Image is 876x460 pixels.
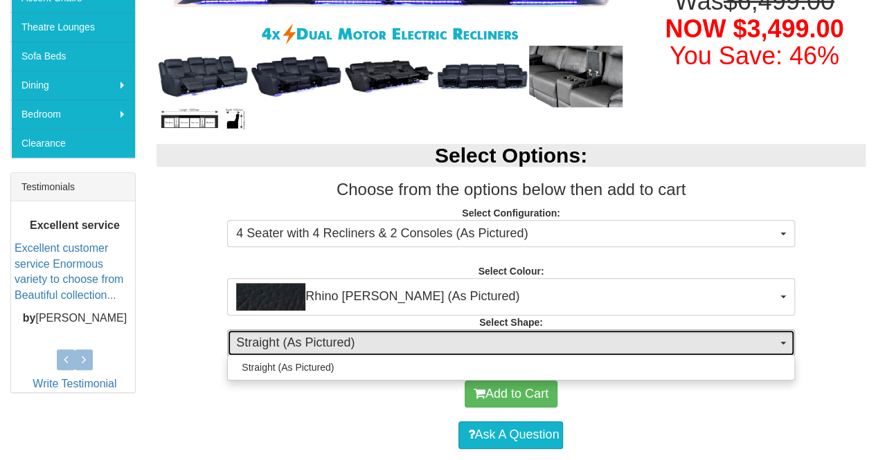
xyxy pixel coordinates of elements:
img: Rhino Jett (As Pictured) [236,283,305,311]
p: [PERSON_NAME] [15,311,135,326]
a: Bedroom [11,100,135,129]
a: Clearance [11,129,135,158]
button: Rhino Jett (As Pictured)Rhino [PERSON_NAME] (As Pictured) [227,278,794,315]
button: Straight (As Pictured) [227,329,794,357]
b: by [23,312,36,324]
strong: Select Shape: [479,317,543,328]
h3: Choose from the options below then add to cart [157,181,866,199]
a: Ask A Question [458,421,563,449]
a: Theatre Lounges [11,12,135,42]
strong: Select Configuration: [462,208,560,219]
button: Add to Cart [465,380,557,408]
div: Testimonials [11,173,135,201]
strong: Select Colour: [478,266,544,277]
b: Select Options: [435,144,587,167]
a: Excellent customer service Enormous variety to choose from Beautiful collection... [15,241,123,301]
span: NOW $3,499.00 [665,15,843,43]
span: Rhino [PERSON_NAME] (As Pictured) [236,283,776,311]
font: You Save: 46% [670,42,839,70]
span: 4 Seater with 4 Recliners & 2 Consoles (As Pictured) [236,225,776,243]
a: Sofa Beds [11,42,135,71]
span: Straight (As Pictured) [236,334,776,352]
a: Dining [11,71,135,100]
span: Straight (As Pictured) [242,360,334,374]
a: Write Testimonial [33,378,116,389]
button: 4 Seater with 4 Recliners & 2 Consoles (As Pictured) [227,220,794,248]
b: Excellent service [30,219,120,230]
